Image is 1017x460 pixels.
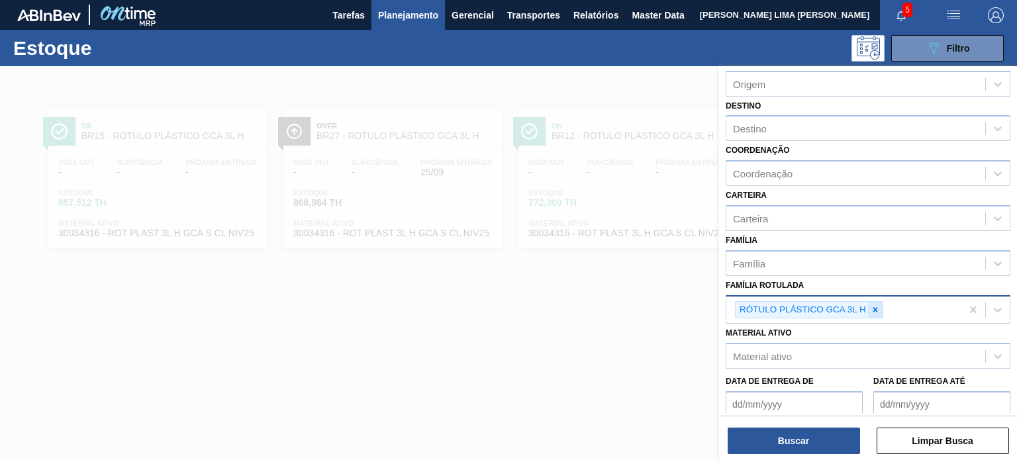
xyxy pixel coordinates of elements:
div: Material ativo [733,351,792,362]
div: RÓTULO PLÁSTICO GCA 3L H [736,302,868,318]
label: Família Rotulada [726,281,804,290]
label: Data de Entrega até [873,377,965,386]
button: Notificações [880,6,922,24]
label: Família [726,236,757,245]
div: Coordenação [733,168,793,179]
img: Logout [988,7,1004,23]
div: Pogramando: nenhum usuário selecionado [851,35,885,62]
span: Transportes [507,7,560,23]
span: Planejamento [378,7,438,23]
div: Carteira [733,212,768,224]
span: Tarefas [332,7,365,23]
span: Filtro [947,43,970,54]
label: Coordenação [726,146,790,155]
label: Destino [726,101,761,111]
label: Carteira [726,191,767,200]
div: Origem [733,78,765,89]
button: Filtro [891,35,1004,62]
span: Relatórios [573,7,618,23]
label: Data de Entrega de [726,377,814,386]
label: Material ativo [726,328,792,338]
img: userActions [945,7,961,23]
input: dd/mm/yyyy [726,391,863,418]
span: Gerencial [452,7,494,23]
div: Família [733,257,765,269]
span: 5 [902,3,912,17]
input: dd/mm/yyyy [873,391,1010,418]
img: TNhmsLtSVTkK8tSr43FrP2fwEKptu5GPRR3wAAAABJRU5ErkJggg== [17,9,81,21]
div: Destino [733,123,767,134]
h1: Estoque [13,40,203,56]
span: Master Data [632,7,684,23]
